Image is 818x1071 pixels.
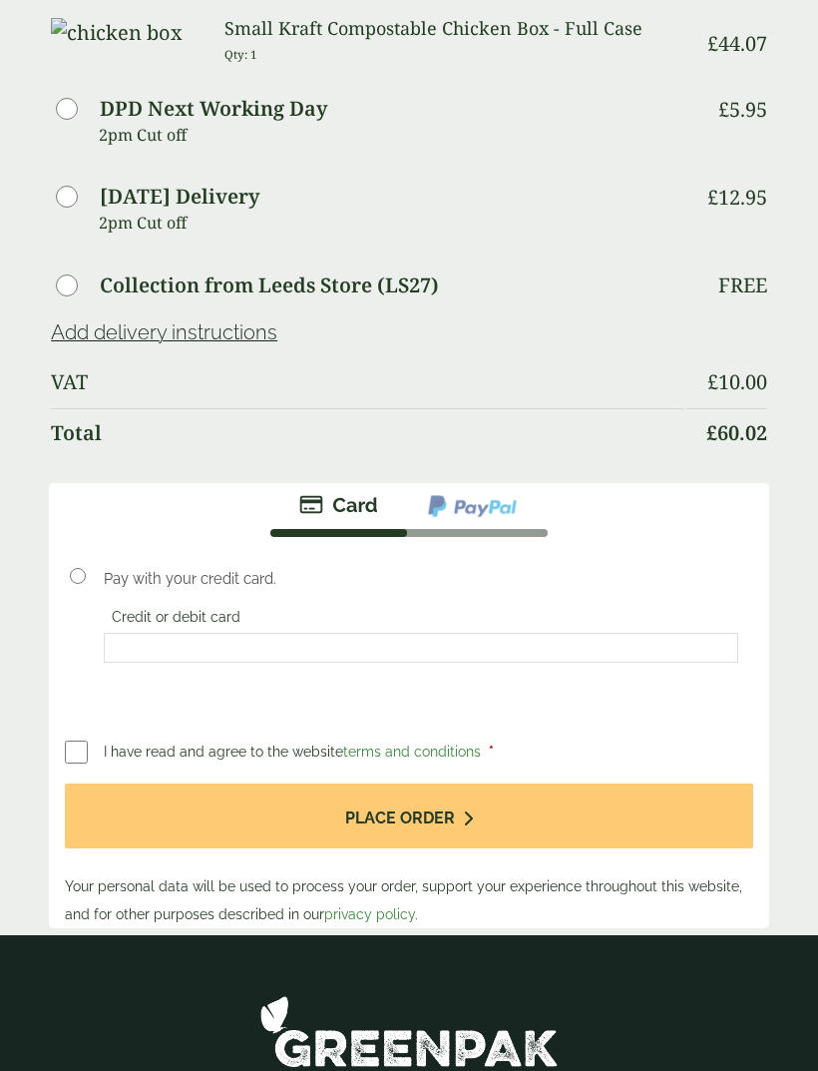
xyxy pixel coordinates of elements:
p: Your personal data will be used to process your order, support your experience throughout this we... [65,785,753,929]
bdi: 5.95 [718,97,767,124]
bdi: 44.07 [707,31,767,58]
bdi: 60.02 [706,420,767,447]
th: Total [51,409,684,458]
img: ppcp-gateway.png [426,494,519,520]
label: [DATE] Delivery [100,188,259,208]
span: £ [707,185,718,212]
bdi: 10.00 [707,369,767,396]
p: Pay with your credit card. [104,569,738,591]
th: VAT [51,359,684,407]
label: DPD Next Working Day [100,100,327,120]
iframe: Secure card payment input frame [110,640,732,658]
span: I have read and agree to the website [104,745,485,761]
span: £ [707,31,718,58]
p: 2pm Cut off [99,121,684,151]
a: privacy policy [324,907,415,923]
label: Credit or debit card [104,610,248,632]
bdi: 12.95 [707,185,767,212]
label: Collection from Leeds Store (LS27) [100,276,439,296]
p: Free [718,274,767,298]
span: £ [718,97,729,124]
p: 2pm Cut off [99,209,684,239]
span: £ [706,420,717,447]
img: GreenPak Supplies [259,996,559,1069]
a: terms and conditions [343,745,481,761]
small: Qty: 1 [224,48,257,63]
span: £ [707,369,718,396]
button: Place order [65,785,753,849]
h3: Small Kraft Compostable Chicken Box - Full Case [224,19,684,41]
abbr: required [489,745,494,761]
img: chicken box [51,19,183,49]
a: Add delivery instructions [51,321,277,345]
img: stripe.png [299,494,378,518]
